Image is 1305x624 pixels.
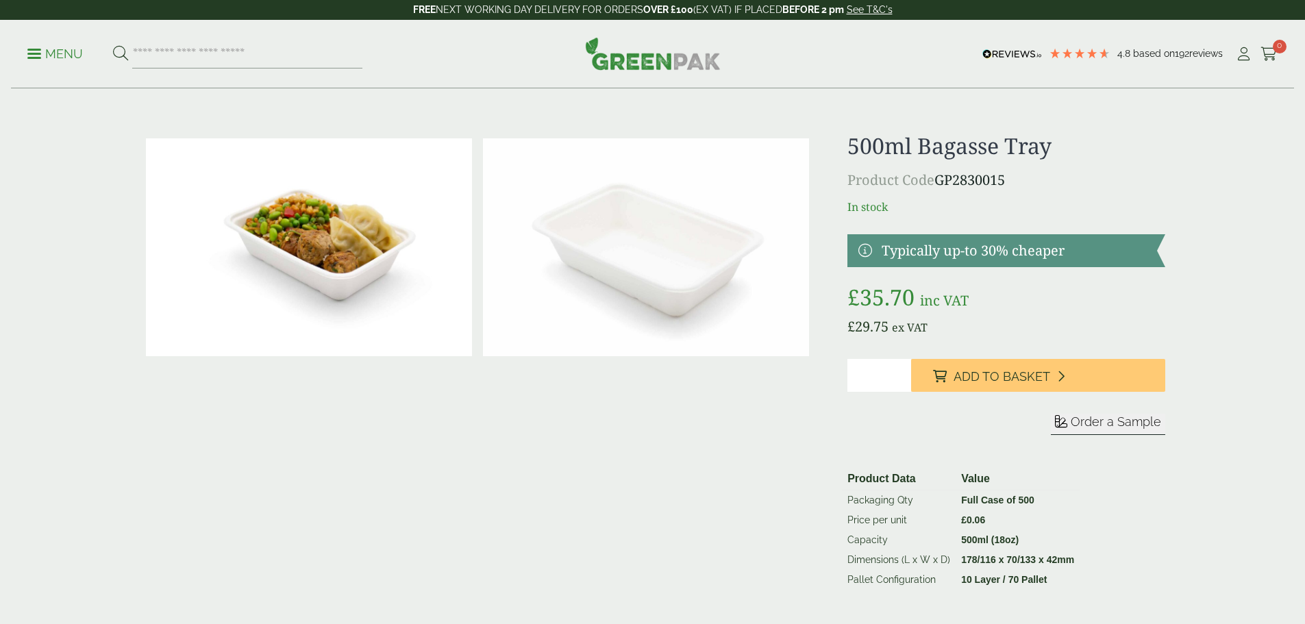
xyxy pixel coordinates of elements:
[842,530,956,550] td: Capacity
[847,199,1165,215] p: In stock
[1117,48,1133,59] span: 4.8
[847,282,915,312] bdi: 35.70
[961,495,1034,506] strong: Full Case of 500
[842,510,956,530] td: Price per unit
[982,49,1042,59] img: REVIEWS.io
[483,138,809,356] img: 2830015 500ml Bagasse Tray
[961,554,1074,565] strong: 178/116 x 70/133 x 42mm
[842,570,956,590] td: Pallet Configuration
[146,138,472,356] img: 2830015 500ml Bagasse Tray With Food
[842,490,956,511] td: Packaging Qty
[1189,48,1223,59] span: reviews
[842,468,956,490] th: Product Data
[1175,48,1189,59] span: 192
[847,170,1165,190] p: GP2830015
[847,317,888,336] bdi: 29.75
[1051,414,1165,435] button: Order a Sample
[842,550,956,570] td: Dimensions (L x W x D)
[1133,48,1175,59] span: Based on
[782,4,844,15] strong: BEFORE 2 pm
[911,359,1165,392] button: Add to Basket
[847,133,1165,159] h1: 500ml Bagasse Tray
[1260,47,1278,61] i: Cart
[585,37,721,70] img: GreenPak Supplies
[1049,47,1110,60] div: 4.8 Stars
[1235,47,1252,61] i: My Account
[920,291,969,310] span: inc VAT
[954,369,1050,384] span: Add to Basket
[27,46,83,60] a: Menu
[413,4,436,15] strong: FREE
[1071,414,1161,429] span: Order a Sample
[847,171,934,189] span: Product Code
[961,514,985,525] bdi: 0.06
[643,4,693,15] strong: OVER £100
[847,282,860,312] span: £
[27,46,83,62] p: Menu
[1273,40,1287,53] span: 0
[961,534,1019,545] strong: 500ml (18oz)
[961,514,967,525] span: £
[961,574,1047,585] strong: 10 Layer / 70 Pallet
[847,317,855,336] span: £
[956,468,1080,490] th: Value
[1260,44,1278,64] a: 0
[892,320,928,335] span: ex VAT
[847,4,893,15] a: See T&C's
